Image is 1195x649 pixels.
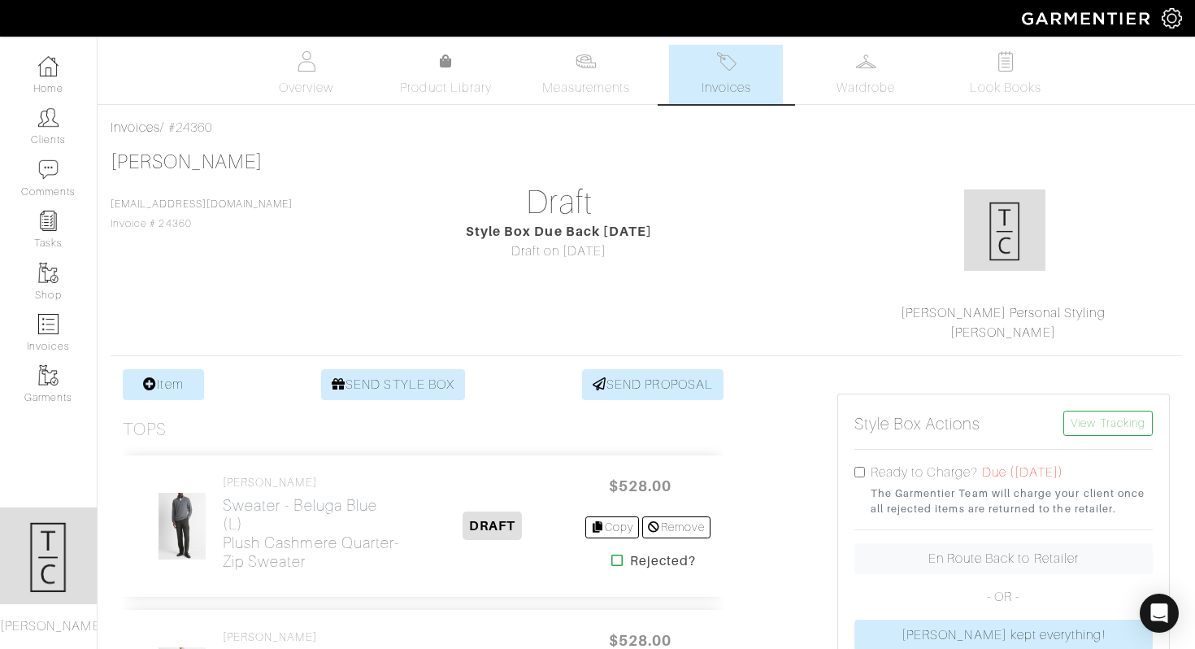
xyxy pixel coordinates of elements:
a: [PERSON_NAME] Personal Styling [901,306,1106,320]
div: / #24360 [111,118,1182,137]
img: comment-icon-a0a6a9ef722e966f86d9cbdc48e553b5cf19dbc54f86b18d962a5391bc8f6eb6.png [38,159,59,180]
img: orders-27d20c2124de7fd6de4e0e44c1d41de31381a507db9b33961299e4e07d508b8c.svg [716,51,737,72]
a: Invoices [669,45,783,104]
span: $528.00 [592,468,689,503]
span: Overview [279,78,333,98]
p: - OR - [854,587,1153,607]
span: DRAFT [463,512,522,540]
img: garments-icon-b7da505a4dc4fd61783c78ac3ca0ef83fa9d6f193b1c9dc38574b1d14d53ca28.png [38,365,59,385]
img: todo-9ac3debb85659649dc8f770b8b6100bb5dab4b48dedcbae339e5042a72dfd3cc.svg [996,51,1016,72]
span: Product Library [400,78,492,98]
span: Wardrobe [836,78,895,98]
a: En Route Back to Retailer [854,543,1153,574]
div: Style Box Due Back [DATE] [393,222,725,242]
span: Due ([DATE]) [982,465,1064,480]
small: The Garmentier Team will charge your client once all rejected items are returned to the retailer. [871,486,1153,516]
a: View Tracking [1063,411,1153,436]
h5: Style Box Actions [854,414,981,433]
img: wardrobe-487a4870c1b7c33e795ec22d11cfc2ed9d08956e64fb3008fe2437562e282088.svg [856,51,876,72]
span: Invoices [702,78,751,98]
a: Measurements [529,45,644,104]
a: SEND PROPOSAL [582,369,724,400]
img: clients-icon-6bae9207a08558b7cb47a8932f037763ab4055f8c8b6bfacd5dc20c3e0201464.png [38,107,59,128]
span: Measurements [542,78,631,98]
img: dashboard-icon-dbcd8f5a0b271acd01030246c82b418ddd0df26cd7fceb0bd07c9910d44c42f6.png [38,56,59,76]
a: [PERSON_NAME] [111,151,263,172]
div: Draft on [DATE] [393,242,725,261]
a: [EMAIL_ADDRESS][DOMAIN_NAME] [111,198,293,210]
img: uzEL64GhirCtiAFxgNbA1ryL [158,492,207,560]
div: Open Intercom Messenger [1140,594,1179,633]
a: [PERSON_NAME] [950,325,1056,340]
a: Look Books [949,45,1062,104]
img: basicinfo-40fd8af6dae0f16599ec9e87c0ef1c0a1fdea2edbe929e3d69a839185d80c458.svg [296,51,316,72]
a: Remove [642,516,710,538]
span: Invoice # 24360 [111,198,293,229]
h1: Draft [393,183,725,222]
img: reminder-icon-8004d30b9f0a5d33ae49ab947aed9ed385cf756f9e5892f1edd6e32f2345188e.png [38,211,59,231]
h4: [PERSON_NAME] [223,476,401,490]
label: Ready to Charge? [871,463,979,482]
a: Overview [250,45,363,104]
img: garments-icon-b7da505a4dc4fd61783c78ac3ca0ef83fa9d6f193b1c9dc38574b1d14d53ca28.png [38,263,59,283]
img: measurements-466bbee1fd09ba9460f595b01e5d73f9e2bff037440d3c8f018324cb6cdf7a4a.svg [576,51,596,72]
img: gear-icon-white-bd11855cb880d31180b6d7d6211b90ccbf57a29d726f0c71d8c61bd08dd39cc2.png [1162,8,1182,28]
strong: Rejected? [630,551,696,571]
a: Item [123,369,204,400]
a: [PERSON_NAME] Sweater - Beluga Blue (L)Plush Cashmere Quarter-Zip Sweater [223,476,401,571]
a: Copy [585,516,640,538]
img: garmentier-logo-header-white-b43fb05a5012e4ada735d5af1a66efaba907eab6374d6393d1fbf88cb4ef424d.png [1014,4,1162,33]
img: orders-icon-0abe47150d42831381b5fb84f609e132dff9fe21cb692f30cb5eec754e2cba89.png [38,314,59,334]
a: Invoices [111,120,160,135]
h4: [PERSON_NAME] [223,630,401,644]
img: xy6mXSck91kMuDdgTatmsT54.png [964,189,1045,271]
h3: Tops [123,420,167,440]
a: Wardrobe [809,45,923,104]
a: Product Library [389,52,503,98]
a: SEND STYLE BOX [321,369,465,400]
h2: Sweater - Beluga Blue (L) Plush Cashmere Quarter-Zip Sweater [223,496,401,571]
span: Look Books [970,78,1042,98]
